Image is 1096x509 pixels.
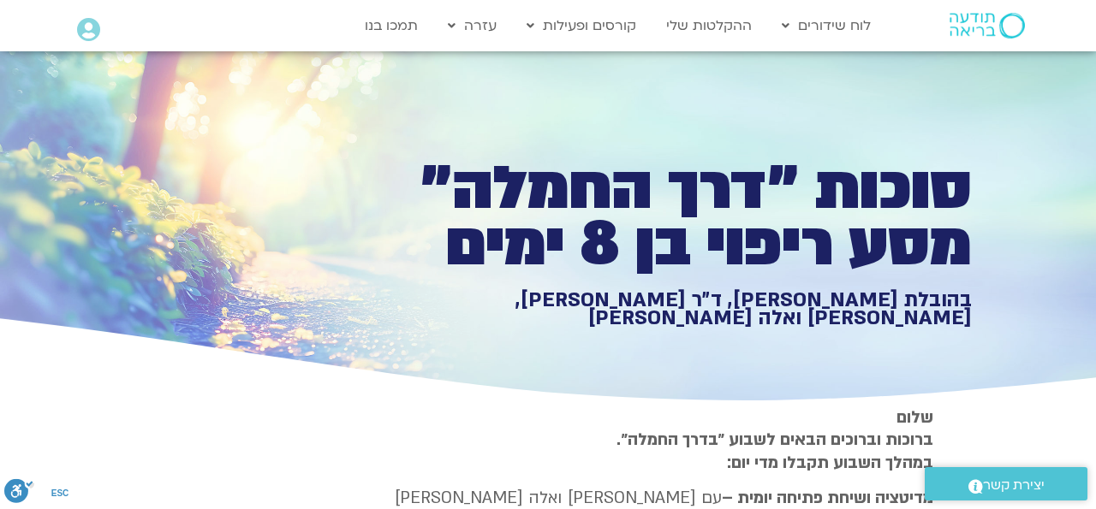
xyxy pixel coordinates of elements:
span: יצירת קשר [983,474,1045,497]
img: תודעה בריאה [950,13,1025,38]
strong: ברוכות וברוכים הבאים לשבוע ״בדרך החמלה״. במהלך השבוע תקבלו מדי יום: [616,429,933,473]
h1: סוכות ״דרך החמלה״ מסע ריפוי בן 8 ימים [378,161,972,273]
a: קורסים ופעילות [518,9,645,42]
a: תמכו בנו [356,9,426,42]
strong: מדיטציה ושיחת פתיחה יומית – [722,487,933,509]
a: עזרה [439,9,505,42]
a: ההקלטות שלי [658,9,760,42]
strong: שלום [896,406,933,429]
a: לוח שידורים [773,9,879,42]
a: יצירת קשר [925,467,1087,500]
h1: בהובלת [PERSON_NAME], ד״ר [PERSON_NAME], [PERSON_NAME] ואלה [PERSON_NAME] [378,291,972,328]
